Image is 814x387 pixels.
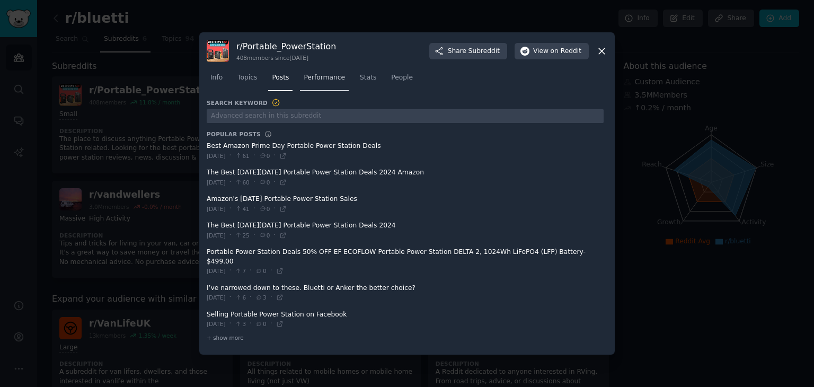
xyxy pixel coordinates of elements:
span: · [253,204,255,214]
span: · [270,266,272,276]
span: 0 [255,267,267,275]
span: People [391,73,413,83]
div: 408 members since [DATE] [236,54,336,61]
a: Info [207,69,226,91]
span: · [270,293,272,302]
span: Info [210,73,223,83]
h3: Popular Posts [207,130,261,138]
span: · [250,293,252,302]
span: · [273,204,276,214]
span: + show more [207,334,244,341]
span: · [273,178,276,187]
span: · [229,319,232,329]
span: 25 [235,232,249,239]
span: [DATE] [207,232,226,239]
span: 0 [255,320,267,328]
span: 0 [259,179,270,186]
span: [DATE] [207,205,226,213]
span: Subreddit [468,47,500,56]
span: 0 [259,152,270,160]
span: 7 [235,267,246,275]
a: Stats [356,69,380,91]
span: on Reddit [551,47,581,56]
span: · [253,231,255,240]
span: 3 [255,294,267,301]
span: Performance [304,73,345,83]
span: Share [448,47,500,56]
button: ShareSubreddit [429,43,507,60]
span: · [250,319,252,329]
a: Topics [234,69,261,91]
span: [DATE] [207,267,226,275]
span: [DATE] [207,179,226,186]
span: · [253,151,255,161]
span: · [229,266,232,276]
h3: Search Keyword [207,98,281,108]
h3: r/ Portable_PowerStation [236,41,336,52]
span: View [533,47,581,56]
span: · [229,151,232,161]
span: · [273,151,276,161]
span: 60 [235,179,249,186]
span: 0 [259,232,270,239]
span: [DATE] [207,294,226,301]
span: 41 [235,205,249,213]
a: Performance [300,69,349,91]
span: [DATE] [207,152,226,160]
a: People [387,69,417,91]
span: · [253,178,255,187]
span: [DATE] [207,320,226,328]
span: 61 [235,152,249,160]
a: Posts [268,69,293,91]
button: Viewon Reddit [515,43,589,60]
span: 0 [259,205,270,213]
span: · [229,178,232,187]
span: · [229,204,232,214]
span: Topics [237,73,257,83]
img: Portable_PowerStation [207,40,229,62]
span: · [229,293,232,302]
span: · [273,231,276,240]
span: 3 [235,320,246,328]
input: Advanced search in this subreddit [207,109,604,124]
span: · [229,231,232,240]
span: Stats [360,73,376,83]
span: · [270,319,272,329]
span: Posts [272,73,289,83]
span: 6 [235,294,246,301]
span: · [250,266,252,276]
